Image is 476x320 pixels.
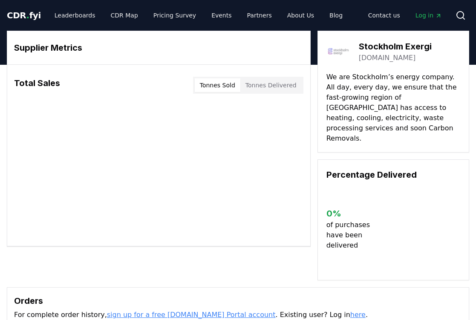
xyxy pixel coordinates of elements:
nav: Main [361,8,449,23]
h3: 0 % [326,207,389,220]
a: Leaderboards [48,8,102,23]
h3: Total Sales [14,77,60,94]
a: About Us [280,8,321,23]
a: CDR Map [104,8,145,23]
a: sign up for a free [DOMAIN_NAME] Portal account [107,311,276,319]
h3: Percentage Delivered [326,168,460,181]
a: Contact us [361,8,407,23]
button: Tonnes Delivered [240,78,302,92]
a: Partners [240,8,279,23]
span: . [26,10,29,20]
a: [DOMAIN_NAME] [359,53,416,63]
img: Stockholm Exergi-logo [326,40,350,63]
p: of purchases have been delivered [326,220,389,251]
h3: Stockholm Exergi [359,40,432,53]
p: We are Stockholm’s energy company. All day, every day, we ensure that the fast-growing region of ... [326,72,460,144]
a: Pricing Survey [147,8,203,23]
span: Log in [415,11,442,20]
button: Tonnes Sold [195,78,240,92]
a: Log in [409,8,449,23]
a: Events [205,8,238,23]
a: CDR.fyi [7,9,41,21]
a: Blog [323,8,349,23]
nav: Main [48,8,349,23]
h3: Supplier Metrics [14,41,303,54]
p: For complete order history, . Existing user? Log in . [14,310,462,320]
span: CDR fyi [7,10,41,20]
h3: Orders [14,294,462,307]
a: here [350,311,366,319]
